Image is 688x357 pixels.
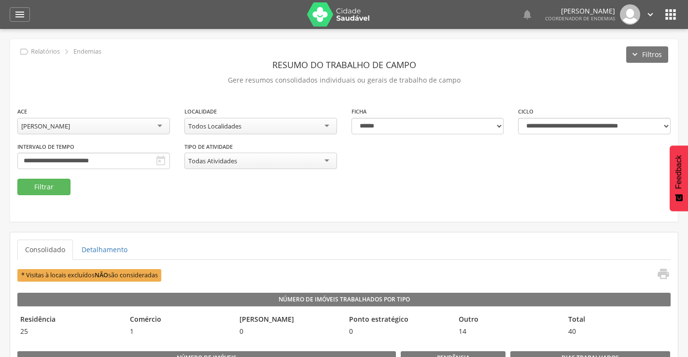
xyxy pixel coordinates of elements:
i:  [645,9,656,20]
header: Resumo do Trabalho de Campo [17,56,671,73]
label: Tipo de Atividade [184,143,233,151]
a:  [651,267,670,283]
div: Todas Atividades [188,157,237,165]
legend: Total [565,314,670,326]
button: Feedback - Mostrar pesquisa [670,145,688,211]
label: Ciclo [518,108,534,115]
a: Detalhamento [74,240,135,260]
label: Intervalo de Tempo [17,143,74,151]
i:  [14,9,26,20]
p: Gere resumos consolidados individuais ou gerais de trabalho de campo [17,73,671,87]
button: Filtros [626,46,668,63]
b: NÃO [95,271,108,279]
button: Filtrar [17,179,70,195]
span: Feedback [674,155,683,189]
p: Relatórios [31,48,60,56]
span: 40 [565,327,670,336]
i:  [19,46,29,57]
a:  [10,7,30,22]
span: 25 [17,327,122,336]
span: * Visitas à locais excluídos são consideradas [17,269,161,281]
span: 0 [237,327,341,336]
legend: [PERSON_NAME] [237,314,341,326]
span: 14 [456,327,561,336]
span: Coordenador de Endemias [545,15,615,22]
legend: Residência [17,314,122,326]
label: Ficha [351,108,366,115]
i:  [663,7,678,22]
div: Todos Localidades [188,122,241,130]
span: 0 [346,327,451,336]
i:  [155,155,167,167]
label: ACE [17,108,27,115]
a: Consolidado [17,240,73,260]
i:  [61,46,72,57]
span: 1 [127,327,232,336]
label: Localidade [184,108,217,115]
legend: Outro [456,314,561,326]
i:  [521,9,533,20]
p: Endemias [73,48,101,56]
div: [PERSON_NAME] [21,122,70,130]
p: [PERSON_NAME] [545,8,615,14]
legend: Número de Imóveis Trabalhados por Tipo [17,293,671,306]
legend: Comércio [127,314,232,326]
a:  [521,4,533,25]
legend: Ponto estratégico [346,314,451,326]
a:  [645,4,656,25]
i:  [657,267,670,281]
